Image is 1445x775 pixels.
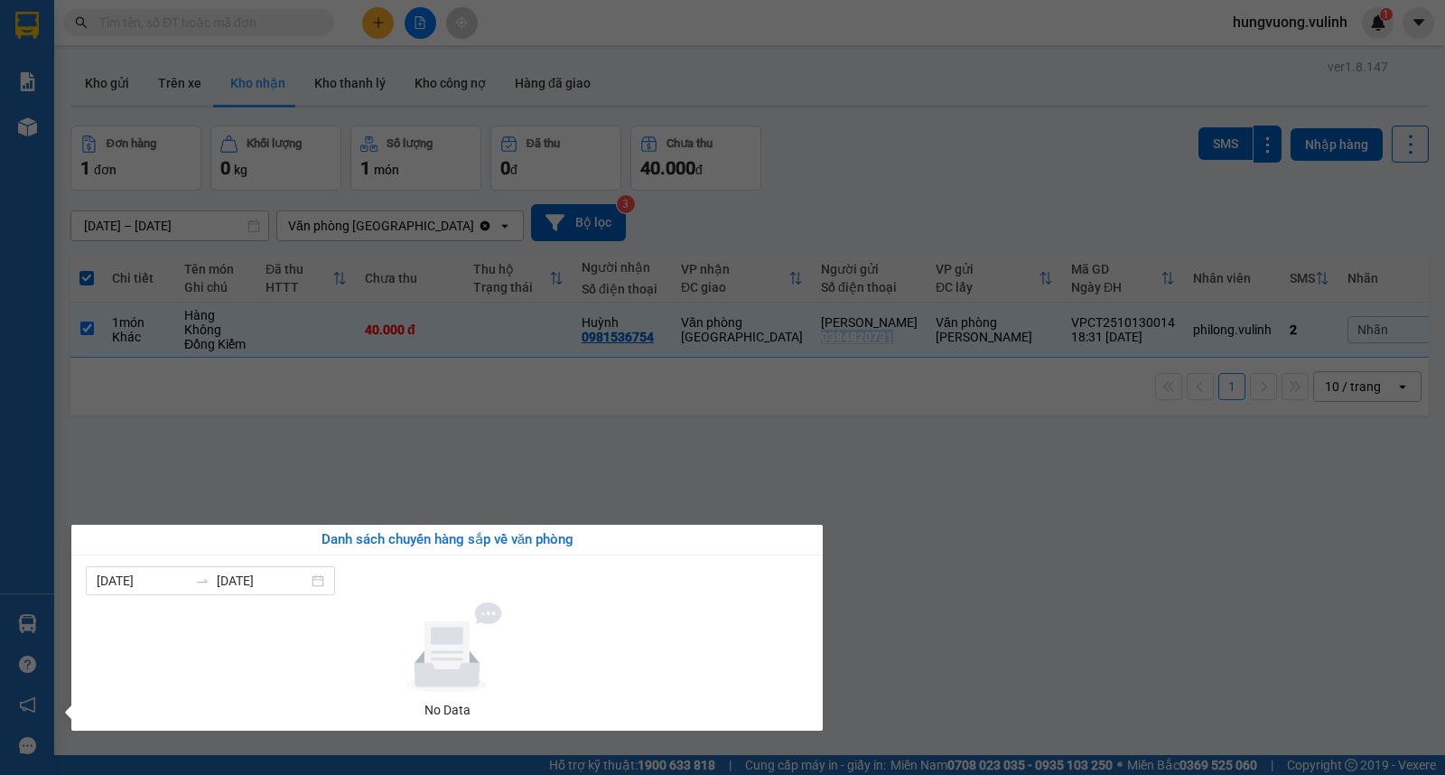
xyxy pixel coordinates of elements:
[97,571,188,591] input: Từ ngày
[195,574,210,588] span: swap-right
[86,529,808,551] div: Danh sách chuyến hàng sắp về văn phòng
[217,571,308,591] input: Đến ngày
[195,574,210,588] span: to
[93,700,801,720] div: No Data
